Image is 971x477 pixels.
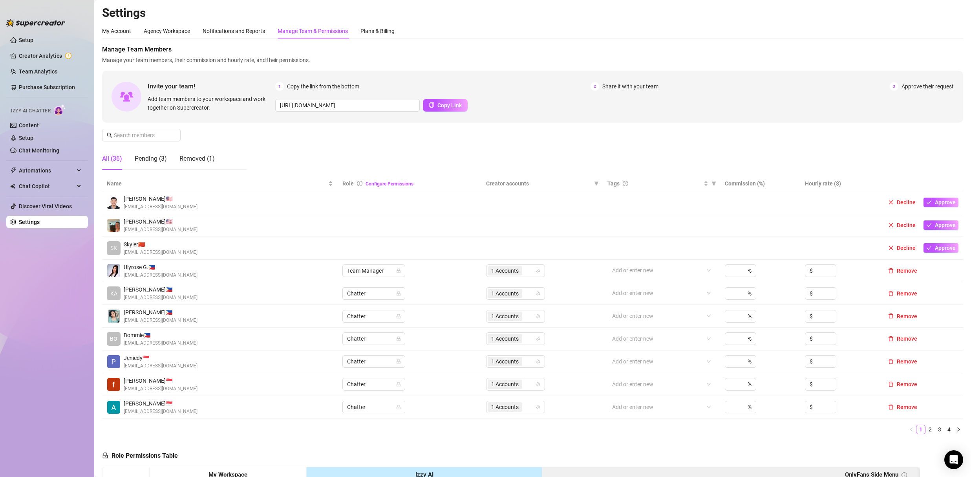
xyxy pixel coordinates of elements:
[124,385,197,393] span: [EMAIL_ADDRESS][DOMAIN_NAME]
[110,244,117,252] span: SK
[396,405,401,409] span: lock
[19,122,39,128] a: Content
[888,200,894,205] span: close
[888,291,894,296] span: delete
[124,408,197,415] span: [EMAIL_ADDRESS][DOMAIN_NAME]
[124,331,197,339] span: Bommie 🇵🇭
[592,178,600,189] span: filter
[437,102,462,108] span: Copy Link
[944,450,963,469] div: Open Intercom Messenger
[956,427,961,432] span: right
[935,245,956,251] span: Approve
[107,378,120,391] img: frances joy
[488,380,522,389] span: 1 Accounts
[909,427,914,432] span: left
[396,291,401,296] span: lock
[10,183,15,189] img: Chat Copilot
[888,359,894,364] span: delete
[107,264,120,277] img: Ulyrose Garina
[347,288,400,299] span: Chatter
[720,176,800,191] th: Commission (%)
[885,334,920,343] button: Remove
[124,226,197,233] span: [EMAIL_ADDRESS][DOMAIN_NAME]
[342,180,354,187] span: Role
[897,381,917,387] span: Remove
[124,294,197,301] span: [EMAIL_ADDRESS][DOMAIN_NAME]
[203,27,265,35] div: Notifications and Reports
[429,102,434,108] span: copy
[124,217,197,226] span: [PERSON_NAME] 🇺🇸
[536,382,541,387] span: team
[488,312,522,321] span: 1 Accounts
[945,425,953,434] a: 4
[935,199,956,205] span: Approve
[124,272,197,279] span: [EMAIL_ADDRESS][DOMAIN_NAME]
[491,289,519,298] span: 1 Accounts
[396,314,401,319] span: lock
[366,181,413,187] a: Configure Permissions
[888,404,894,410] span: delete
[885,266,920,275] button: Remove
[897,290,917,297] span: Remove
[102,56,963,64] span: Manage your team members, their commission and hourly rate, and their permissions.
[935,425,944,434] a: 3
[148,81,275,91] span: Invite your team!
[491,403,519,411] span: 1 Accounts
[19,180,75,193] span: Chat Copilot
[607,179,620,188] span: Tags
[885,357,920,366] button: Remove
[491,380,519,389] span: 1 Accounts
[347,333,400,345] span: Chatter
[897,222,916,228] span: Decline
[623,181,628,186] span: question-circle
[925,425,935,434] li: 2
[102,27,131,35] div: My Account
[347,265,400,277] span: Team Manager
[275,82,284,91] span: 1
[124,354,197,362] span: Jeniedy 🇸🇬
[488,402,522,412] span: 1 Accounts
[124,308,197,317] span: [PERSON_NAME] 🇵🇭
[347,401,400,413] span: Chatter
[107,355,120,368] img: Jeniedy
[897,268,917,274] span: Remove
[902,82,954,91] span: Approve their request
[885,380,920,389] button: Remove
[888,222,894,228] span: close
[888,382,894,387] span: delete
[907,425,916,434] li: Previous Page
[110,334,117,343] span: BO
[54,104,66,116] img: AI Chatter
[890,82,898,91] span: 3
[11,107,51,115] span: Izzy AI Chatter
[19,37,33,43] a: Setup
[897,336,917,342] span: Remove
[107,401,120,414] img: Arnie Alcantara
[347,310,400,322] span: Chatter
[19,50,82,62] a: Creator Analytics exclamation-circle
[888,268,894,273] span: delete
[124,362,197,370] span: [EMAIL_ADDRESS][DOMAIN_NAME]
[923,243,958,253] button: Approve
[916,425,925,434] a: 1
[102,45,963,54] span: Manage Team Members
[897,313,917,319] span: Remove
[954,425,963,434] button: right
[536,405,541,409] span: team
[711,181,716,186] span: filter
[124,263,197,272] span: Ulyrose G. 🇵🇭
[19,164,75,177] span: Automations
[102,154,122,163] div: All (36)
[935,425,944,434] li: 3
[124,317,197,324] span: [EMAIL_ADDRESS][DOMAIN_NAME]
[491,334,519,343] span: 1 Accounts
[926,245,932,251] span: check
[396,382,401,387] span: lock
[144,27,190,35] div: Agency Workspace
[102,6,963,20] h2: Settings
[536,268,541,273] span: team
[916,425,925,434] li: 1
[897,358,917,365] span: Remove
[536,359,541,364] span: team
